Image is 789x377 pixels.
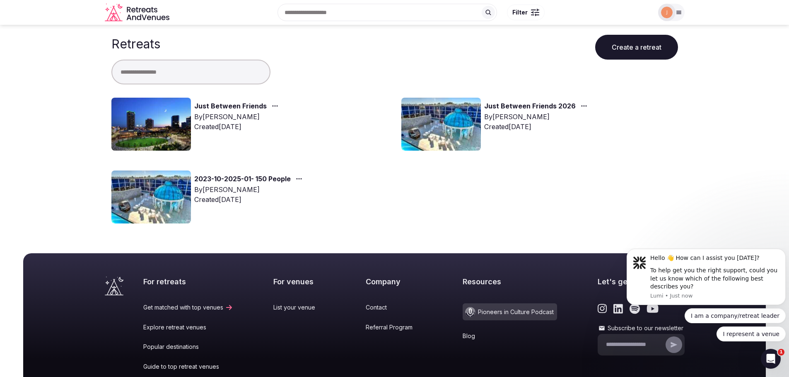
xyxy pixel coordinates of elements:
[595,35,678,60] button: Create a retreat
[194,195,306,204] div: Created [DATE]
[143,303,233,312] a: Get matched with top venues
[463,276,557,287] h2: Resources
[194,112,282,122] div: By [PERSON_NAME]
[661,7,673,18] img: Jeni Stamas
[143,276,233,287] h2: For retreats
[194,174,291,185] a: 2023-10-2025-01- 150 People
[194,122,282,132] div: Created [DATE]
[778,349,784,355] span: 1
[484,101,576,112] a: Just Between Friends 2026
[366,323,422,331] a: Referral Program
[143,363,233,371] a: Guide to top retreat venues
[484,112,591,122] div: By [PERSON_NAME]
[366,276,422,287] h2: Company
[105,276,123,295] a: Visit the homepage
[484,122,591,132] div: Created [DATE]
[401,98,481,151] img: Top retreat image for the retreat: Just Between Friends 2026
[143,343,233,351] a: Popular destinations
[463,332,557,340] a: Blog
[507,5,545,20] button: Filter
[598,324,685,332] label: Subscribe to our newsletter
[143,323,233,331] a: Explore retreat venues
[613,303,623,314] a: Link to the retreats and venues LinkedIn page
[111,170,191,223] img: Top retreat image for the retreat: 2023-10-2025-01- 150 People
[366,303,422,312] a: Contact
[194,185,306,195] div: By [PERSON_NAME]
[598,276,685,287] h2: Let's get social
[111,98,191,151] img: Top retreat image for the retreat: Just Between Friends
[761,349,781,369] iframe: Intercom live chat
[598,303,607,314] a: Link to the retreats and venues Instagram page
[273,303,325,312] a: List your venue
[623,248,789,355] iframe: Intercom notifications message
[194,101,267,112] a: Just Between Friends
[463,303,557,320] a: Pioneers in Culture Podcast
[111,36,160,51] h1: Retreats
[105,3,171,22] a: Visit the homepage
[512,8,528,17] span: Filter
[105,3,171,22] svg: Retreats and Venues company logo
[273,276,325,287] h2: For venues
